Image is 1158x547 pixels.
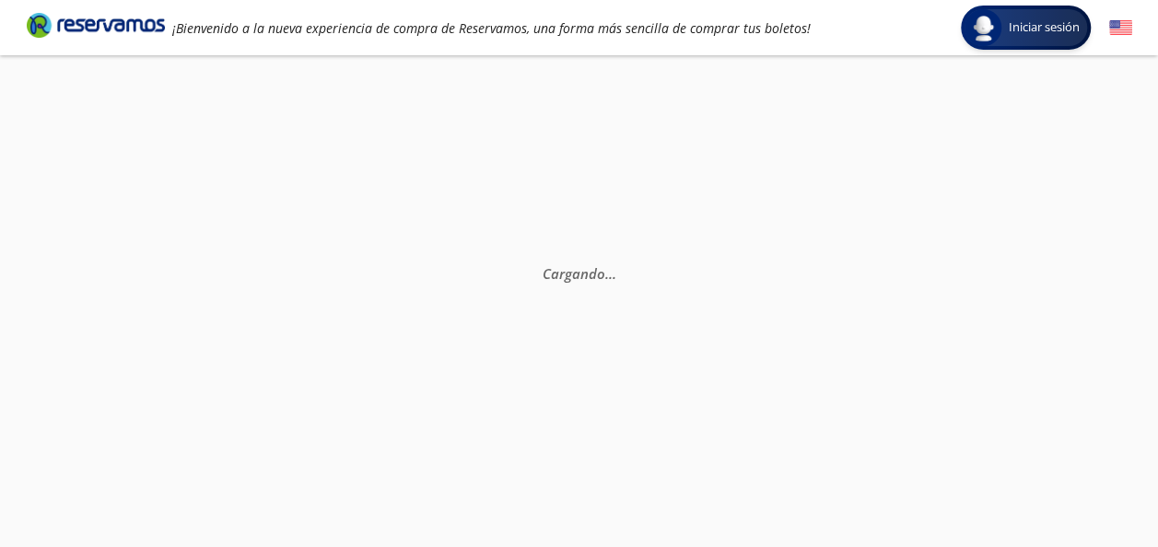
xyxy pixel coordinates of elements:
span: Iniciar sesión [1001,18,1087,37]
i: Brand Logo [27,11,165,39]
a: Brand Logo [27,11,165,44]
span: . [605,264,609,283]
em: Cargando [543,264,616,283]
button: English [1109,17,1132,40]
span: . [609,264,613,283]
span: . [613,264,616,283]
em: ¡Bienvenido a la nueva experiencia de compra de Reservamos, una forma más sencilla de comprar tus... [172,19,811,37]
